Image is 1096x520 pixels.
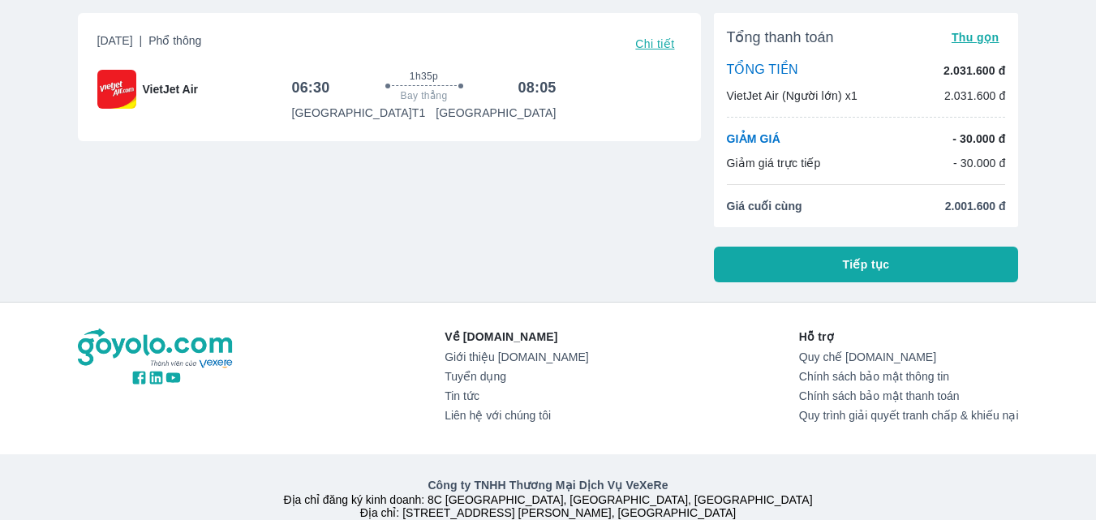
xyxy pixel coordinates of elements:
p: - 30.000 đ [953,155,1006,171]
span: VietJet Air [143,81,198,97]
button: Thu gọn [945,26,1006,49]
p: Hỗ trợ [799,329,1019,345]
span: Giá cuối cùng [727,198,802,214]
span: 2.001.600 đ [945,198,1006,214]
a: Giới thiệu [DOMAIN_NAME] [445,350,588,363]
h6: 08:05 [518,78,557,97]
h6: 06:30 [292,78,330,97]
p: TỔNG TIỀN [727,62,798,80]
span: [DATE] [97,32,202,55]
p: Về [DOMAIN_NAME] [445,329,588,345]
p: VietJet Air (Người lớn) x1 [727,88,857,104]
p: Giảm giá trực tiếp [727,155,821,171]
a: Chính sách bảo mật thông tin [799,370,1019,383]
span: Tổng thanh toán [727,28,834,47]
span: | [140,34,143,47]
img: logo [78,329,235,369]
span: Thu gọn [952,31,999,44]
a: Tin tức [445,389,588,402]
p: 2.031.600 đ [943,62,1005,79]
p: Công ty TNHH Thương Mại Dịch Vụ VeXeRe [81,477,1016,493]
a: Quy chế [DOMAIN_NAME] [799,350,1019,363]
span: Phổ thông [148,34,201,47]
a: Quy trình giải quyết tranh chấp & khiếu nại [799,409,1019,422]
p: 2.031.600 đ [944,88,1006,104]
span: Chi tiết [635,37,674,50]
a: Liên hệ với chúng tôi [445,409,588,422]
p: [GEOGRAPHIC_DATA] [436,105,556,121]
p: - 30.000 đ [952,131,1005,147]
a: Chính sách bảo mật thanh toán [799,389,1019,402]
a: Tuyển dụng [445,370,588,383]
p: [GEOGRAPHIC_DATA] T1 [292,105,426,121]
p: GIẢM GIÁ [727,131,780,147]
span: Bay thẳng [401,89,448,102]
button: Tiếp tục [714,247,1019,282]
span: Tiếp tục [843,256,890,273]
span: 1h35p [410,70,438,83]
button: Chi tiết [629,32,681,55]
